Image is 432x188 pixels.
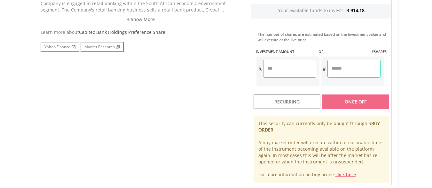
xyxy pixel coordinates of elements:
[256,60,263,78] div: R
[79,29,165,35] span: Capitec Bank Holdings Preference Share
[322,94,389,109] div: Once Off
[41,42,79,52] a: Yahoo Finance
[258,120,380,133] b: BUY ORDER
[321,60,327,78] div: #
[256,49,294,54] label: INVESTMENT AMOUNT
[258,32,389,42] div: The number of shares are estimated based on the investment value and will execute at the live price.
[346,7,365,13] span: R 914.18
[81,42,124,52] a: Market Research
[254,94,320,109] div: Recurring
[372,49,387,54] label: #SHARES
[251,4,391,19] div: Your available funds to invest:
[41,16,241,23] a: + Show More
[254,116,389,183] div: This security can currently only be bought through a . A buy market order will execute within a r...
[317,49,325,54] label: -OR-
[335,171,356,177] a: click here
[41,29,241,35] div: Learn more about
